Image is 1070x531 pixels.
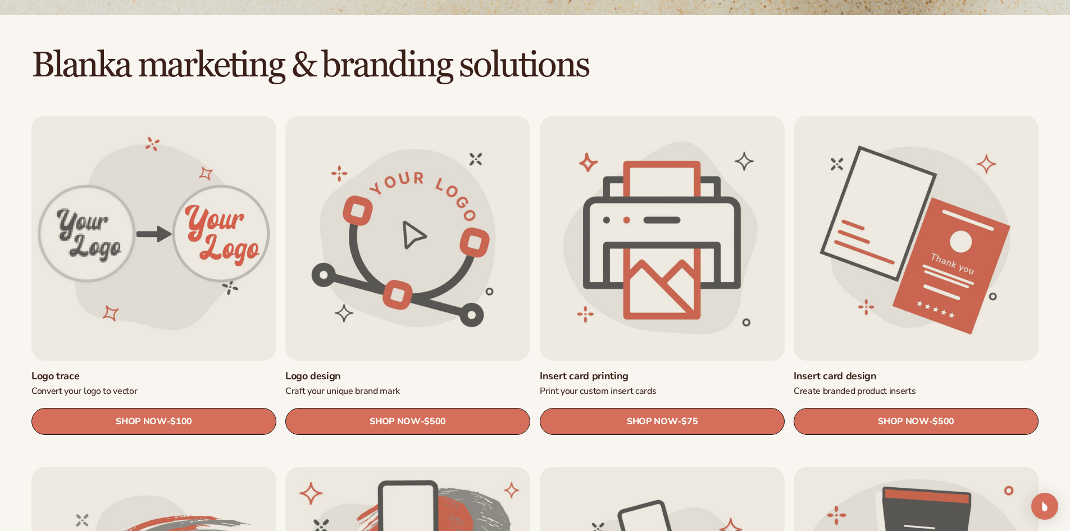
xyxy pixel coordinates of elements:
[425,417,447,428] span: $500
[540,370,785,383] a: Insert card printing
[31,370,276,383] a: Logo trace
[878,416,928,427] span: SHOP NOW
[627,416,677,427] span: SHOP NOW
[794,409,1039,435] a: SHOP NOW- $500
[1031,493,1058,520] div: Open Intercom Messenger
[285,370,530,383] a: Logo design
[932,417,954,428] span: $500
[31,409,276,435] a: SHOP NOW- $100
[116,416,166,427] span: SHOP NOW
[370,416,420,427] span: SHOP NOW
[540,409,785,435] a: SHOP NOW- $75
[285,409,530,435] a: SHOP NOW- $500
[681,417,698,428] span: $75
[794,370,1039,383] a: Insert card design
[170,417,192,428] span: $100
